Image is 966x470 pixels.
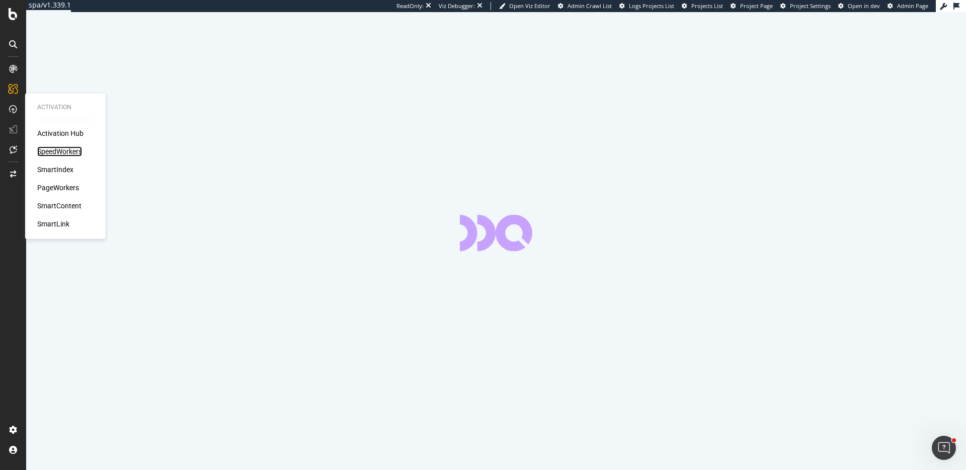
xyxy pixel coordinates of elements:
[37,146,82,156] a: SpeedWorkers
[509,2,550,10] span: Open Viz Editor
[682,2,723,10] a: Projects List
[37,201,82,211] a: SmartContent
[499,2,550,10] a: Open Viz Editor
[897,2,928,10] span: Admin Page
[838,2,880,10] a: Open in dev
[790,2,831,10] span: Project Settings
[37,165,73,175] a: SmartIndex
[619,2,674,10] a: Logs Projects List
[848,2,880,10] span: Open in dev
[37,103,94,112] div: Activation
[780,2,831,10] a: Project Settings
[731,2,773,10] a: Project Page
[629,2,674,10] span: Logs Projects List
[740,2,773,10] span: Project Page
[37,219,69,229] a: SmartLink
[439,2,475,10] div: Viz Debugger:
[932,436,956,460] iframe: Intercom live chat
[396,2,424,10] div: ReadOnly:
[37,128,84,138] a: Activation Hub
[37,183,79,193] a: PageWorkers
[460,215,532,251] div: animation
[568,2,612,10] span: Admin Crawl List
[691,2,723,10] span: Projects List
[558,2,612,10] a: Admin Crawl List
[888,2,928,10] a: Admin Page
